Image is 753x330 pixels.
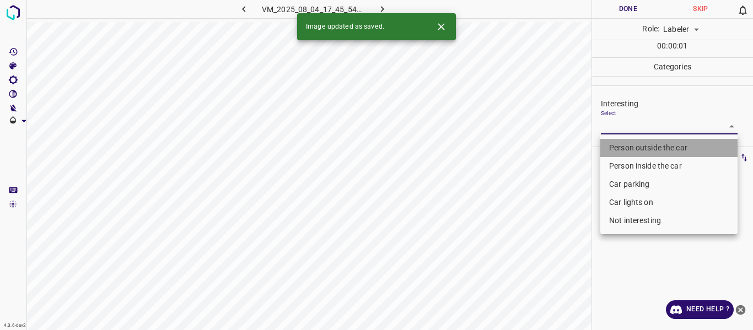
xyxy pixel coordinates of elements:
li: Person inside the car [600,157,738,175]
li: Car lights on [600,193,738,212]
span: Image updated as saved. [306,22,384,32]
li: Person outside the car [600,139,738,157]
li: Car parking [600,175,738,193]
li: Not interesting [600,212,738,230]
button: Close [431,17,451,37]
